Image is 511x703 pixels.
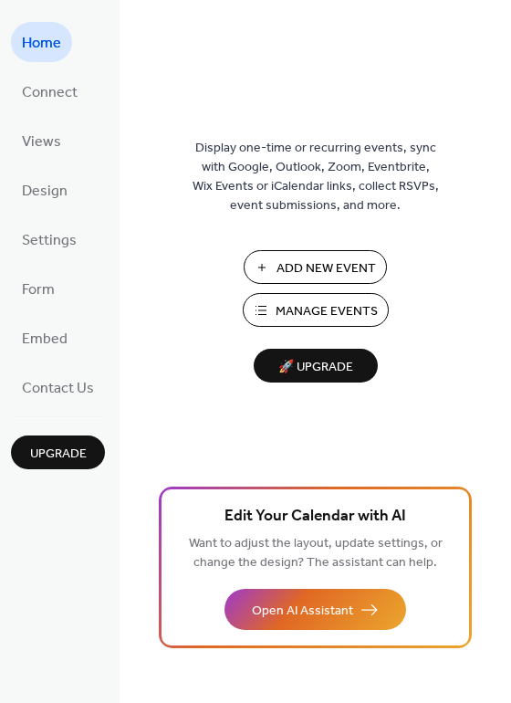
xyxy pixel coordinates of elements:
span: Settings [22,226,77,256]
a: Form [11,268,66,309]
a: Settings [11,219,88,259]
span: Display one-time or recurring events, sync with Google, Outlook, Zoom, Eventbrite, Wix Events or ... [193,139,439,215]
span: Views [22,128,61,157]
span: Home [22,29,61,58]
span: 🚀 Upgrade [265,355,367,380]
span: Design [22,177,68,206]
span: Add New Event [276,259,376,278]
a: Contact Us [11,367,105,407]
span: Open AI Assistant [252,602,353,621]
span: Upgrade [30,445,87,464]
a: Home [11,22,72,62]
a: Design [11,170,78,210]
button: Upgrade [11,435,105,469]
span: Contact Us [22,374,94,404]
span: Embed [22,325,68,354]
span: Edit Your Calendar with AI [224,504,406,530]
span: Want to adjust the layout, update settings, or change the design? The assistant can help. [189,531,443,575]
button: Add New Event [244,250,387,284]
span: Manage Events [276,302,378,321]
button: Manage Events [243,293,389,327]
a: Embed [11,318,78,358]
button: 🚀 Upgrade [254,349,378,383]
a: Connect [11,71,89,111]
a: Views [11,121,72,161]
span: Form [22,276,55,305]
span: Connect [22,79,78,108]
button: Open AI Assistant [224,589,406,630]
